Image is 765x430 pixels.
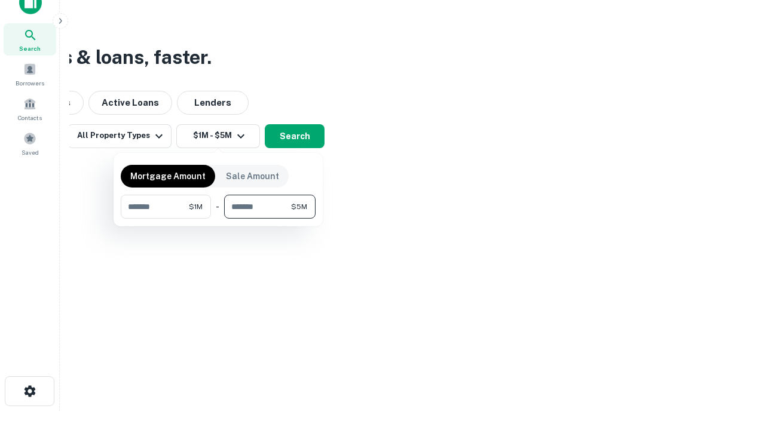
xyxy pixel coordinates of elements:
[189,201,203,212] span: $1M
[705,334,765,392] iframe: Chat Widget
[130,170,206,183] p: Mortgage Amount
[216,195,219,219] div: -
[226,170,279,183] p: Sale Amount
[291,201,307,212] span: $5M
